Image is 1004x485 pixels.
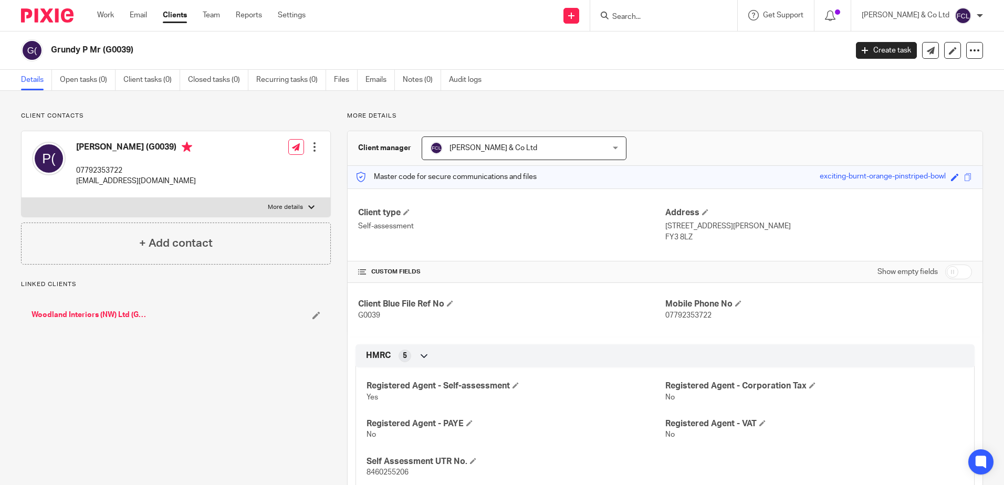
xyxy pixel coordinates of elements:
[449,144,537,152] span: [PERSON_NAME] & Co Ltd
[32,310,147,320] a: Woodland Interiors (NW) Ltd (G0039)
[236,10,262,20] a: Reports
[163,10,187,20] a: Clients
[358,299,665,310] h4: Client Blue File Ref No
[820,171,946,183] div: exciting-burnt-orange-pinstriped-bowl
[665,431,675,438] span: No
[130,10,147,20] a: Email
[123,70,180,90] a: Client tasks (0)
[877,267,938,277] label: Show empty fields
[188,70,248,90] a: Closed tasks (0)
[665,312,712,319] span: 07792353722
[665,232,972,242] p: FY3 8LZ
[21,70,52,90] a: Details
[21,8,74,23] img: Pixie
[358,207,665,218] h4: Client type
[367,418,665,429] h4: Registered Agent - PAYE
[60,70,116,90] a: Open tasks (0)
[856,42,917,59] a: Create task
[665,381,964,392] h4: Registered Agent - Corporation Tax
[256,70,326,90] a: Recurring tasks (0)
[358,312,380,319] span: G0039
[449,70,489,90] a: Audit logs
[97,10,114,20] a: Work
[355,172,537,182] p: Master code for secure communications and files
[347,112,983,120] p: More details
[367,381,665,392] h4: Registered Agent - Self-assessment
[203,10,220,20] a: Team
[278,10,306,20] a: Settings
[334,70,358,90] a: Files
[367,469,409,476] span: 8460255206
[955,7,971,24] img: svg%3E
[32,142,66,175] img: svg%3E
[430,142,443,154] img: svg%3E
[21,280,331,289] p: Linked clients
[367,394,378,401] span: Yes
[665,394,675,401] span: No
[763,12,803,19] span: Get Support
[76,142,196,155] h4: [PERSON_NAME] (G0039)
[51,45,682,56] h2: Grundy P Mr (G0039)
[358,143,411,153] h3: Client manager
[21,112,331,120] p: Client contacts
[358,221,665,231] p: Self-assessment
[665,207,972,218] h4: Address
[862,10,949,20] p: [PERSON_NAME] & Co Ltd
[21,39,43,61] img: svg%3E
[76,165,196,176] p: 07792353722
[403,351,407,361] span: 5
[365,70,395,90] a: Emails
[665,418,964,429] h4: Registered Agent - VAT
[403,70,441,90] a: Notes (0)
[139,235,213,251] h4: + Add contact
[76,176,196,186] p: [EMAIL_ADDRESS][DOMAIN_NAME]
[611,13,706,22] input: Search
[182,142,192,152] i: Primary
[268,203,303,212] p: More details
[665,299,972,310] h4: Mobile Phone No
[358,268,665,276] h4: CUSTOM FIELDS
[367,431,376,438] span: No
[665,221,972,231] p: [STREET_ADDRESS][PERSON_NAME]
[367,456,665,467] h4: Self Assessment UTR No.
[366,350,391,361] span: HMRC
